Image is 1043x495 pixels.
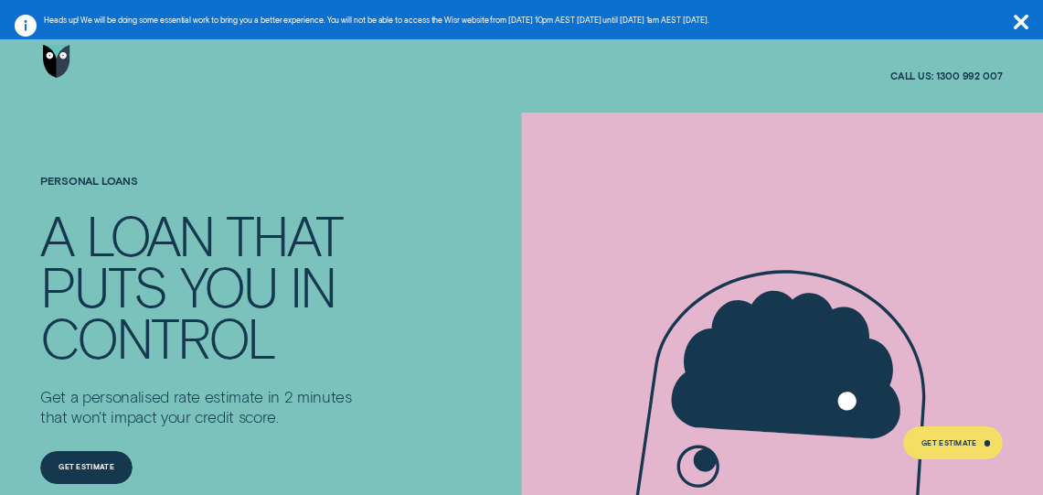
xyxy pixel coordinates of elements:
[180,260,277,311] div: YOU
[40,260,166,311] div: PUTS
[40,451,133,484] a: Get Estimate
[936,70,1003,82] span: 1300 992 007
[40,209,72,260] div: A
[40,387,358,426] p: Get a personalised rate estimate in 2 minutes that won't impact your credit score.
[40,209,358,362] h4: A LOAN THAT PUTS YOU IN CONTROL
[290,260,335,311] div: IN
[890,70,933,82] span: Call us:
[903,426,1003,459] a: Get Estimate
[40,311,274,362] div: CONTROL
[40,25,73,98] a: Go to home page
[86,209,213,260] div: LOAN
[226,209,342,260] div: THAT
[890,70,1003,82] a: Call us:1300 992 007
[43,45,70,78] img: Wisr
[40,175,358,209] h1: Personal Loans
